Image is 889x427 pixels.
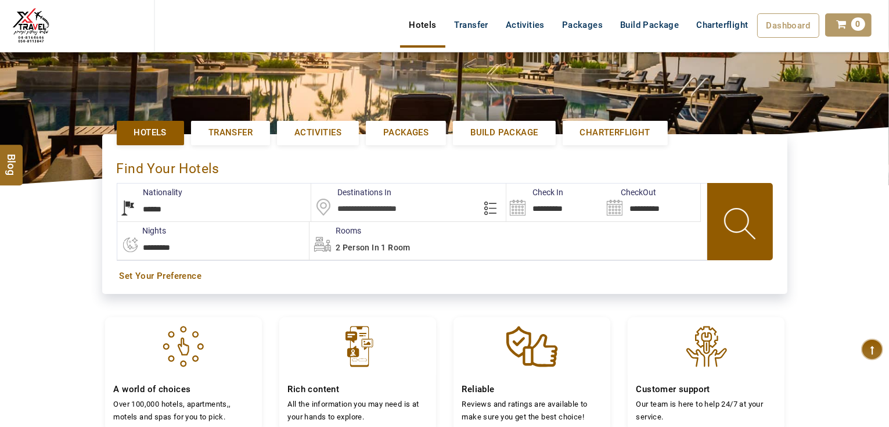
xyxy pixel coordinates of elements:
span: Transfer [208,127,253,139]
span: Charterflight [696,20,748,30]
span: Blog [4,153,19,163]
a: Hotels [400,13,445,37]
span: Hotels [134,127,167,139]
div: Find Your Hotels [117,149,773,183]
span: Activities [294,127,341,139]
label: Nationality [117,186,183,198]
input: Search [506,184,603,221]
input: Search [603,184,700,221]
p: Over 100,000 hotels, apartments,, motels and spas for you to pick. [114,398,253,423]
label: Rooms [309,225,361,236]
span: Build Package [470,127,538,139]
span: Charterflight [580,127,650,139]
label: Destinations In [311,186,391,198]
a: 0 [825,13,872,37]
a: Activities [497,13,553,37]
p: Our team is here to help 24/7 at your service. [636,398,776,423]
label: nights [117,225,167,236]
span: 2 Person in 1 Room [336,243,411,252]
a: Build Package [611,13,688,37]
a: Packages [553,13,611,37]
span: Packages [383,127,429,139]
h4: Rich content [288,384,427,395]
a: Build Package [453,121,555,145]
a: Activities [277,121,359,145]
a: Packages [366,121,446,145]
span: 0 [851,17,865,31]
a: Charterflight [688,13,757,37]
p: All the information you may need is at your hands to explore. [288,398,427,423]
h4: Reliable [462,384,602,395]
img: The Royal Line Holidays [9,5,53,49]
a: Charterflight [563,121,668,145]
label: CheckOut [603,186,656,198]
p: Reviews and ratings are available to make sure you get the best choice! [462,398,602,423]
a: Set Your Preference [120,270,770,282]
span: Dashboard [766,20,811,31]
label: Check In [506,186,563,198]
h4: Customer support [636,384,776,395]
a: Transfer [191,121,270,145]
a: Hotels [117,121,184,145]
h4: A world of choices [114,384,253,395]
a: Transfer [445,13,497,37]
